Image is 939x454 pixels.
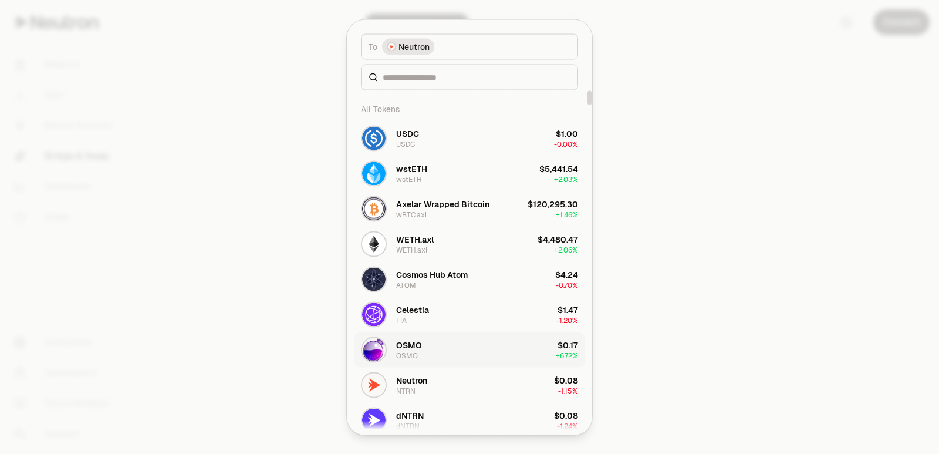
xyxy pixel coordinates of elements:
button: ATOM LogoCosmos Hub AtomATOM$4.24-0.70% [354,261,585,297]
button: WETH.axl LogoWETH.axlWETH.axl$4,480.47+2.06% [354,226,585,261]
div: OSMO [396,339,422,351]
div: $1.47 [558,304,578,315]
div: Cosmos Hub Atom [396,268,468,280]
div: $4,480.47 [538,233,578,245]
span: -1.24% [557,421,578,431]
img: wBTC.axl Logo [362,197,386,220]
span: + 2.06% [554,245,578,254]
button: wstETH LogowstETHwstETH$5,441.54+2.03% [354,156,585,191]
span: + 6.72% [556,351,578,360]
div: $0.17 [558,339,578,351]
button: wBTC.axl LogoAxelar Wrapped BitcoinwBTC.axl$120,295.30+1.46% [354,191,585,226]
button: OSMO LogoOSMOOSMO$0.17+6.72% [354,332,585,367]
button: USDC LogoUSDCUSDC$1.00-0.00% [354,120,585,156]
span: + 1.46% [556,210,578,219]
img: NTRN Logo [362,373,386,396]
span: -1.20% [556,315,578,325]
img: wstETH Logo [362,162,386,185]
div: NTRN [396,386,416,395]
div: $0.08 [554,374,578,386]
div: Neutron [396,374,427,386]
img: Neutron Logo [388,43,395,50]
button: TIA LogoCelestiaTIA$1.47-1.20% [354,297,585,332]
div: dNTRN [396,409,424,421]
img: dNTRN Logo [362,408,386,432]
div: $0.08 [554,409,578,421]
img: WETH.axl Logo [362,232,386,255]
div: All Tokens [354,97,585,120]
img: USDC Logo [362,126,386,150]
div: WETH.axl [396,233,434,245]
div: Celestia [396,304,429,315]
span: Neutron [398,41,430,52]
div: ATOM [396,280,416,290]
div: wstETH [396,163,427,174]
img: ATOM Logo [362,267,386,291]
div: USDC [396,127,419,139]
div: Axelar Wrapped Bitcoin [396,198,489,210]
span: To [369,41,377,52]
button: ToNeutron LogoNeutron [361,33,578,59]
div: $4.24 [555,268,578,280]
button: NTRN LogoNeutronNTRN$0.08-1.15% [354,367,585,402]
div: $1.00 [556,127,578,139]
span: -0.70% [556,280,578,290]
div: $5,441.54 [539,163,578,174]
button: dNTRN LogodNTRNdNTRN$0.08-1.24% [354,402,585,438]
div: WETH.axl [396,245,427,254]
span: -1.15% [558,386,578,395]
span: + 2.03% [554,174,578,184]
div: dNTRN [396,421,420,431]
div: wBTC.axl [396,210,427,219]
div: wstETH [396,174,422,184]
img: OSMO Logo [362,338,386,361]
div: USDC [396,139,415,149]
div: $120,295.30 [528,198,578,210]
div: TIA [396,315,407,325]
span: -0.00% [554,139,578,149]
img: TIA Logo [362,302,386,326]
div: OSMO [396,351,418,360]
